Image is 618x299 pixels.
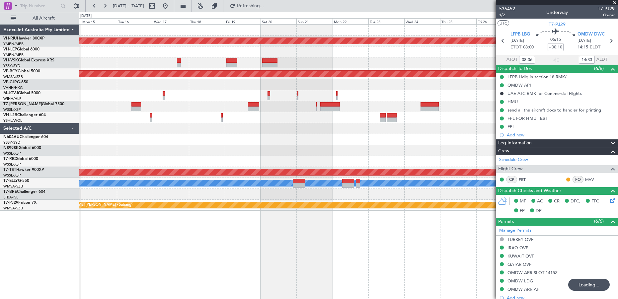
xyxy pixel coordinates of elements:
div: QATAR OVF [507,262,531,267]
button: All Aircraft [7,13,72,24]
a: Manage Permits [499,227,531,234]
span: AC [537,198,543,205]
div: Wed 24 [404,18,440,24]
input: --:-- [579,56,595,64]
span: MF [520,198,526,205]
a: YMEN/MEB [3,52,24,57]
div: send all the aircraft docs to handler for printing [507,107,601,113]
div: TURKEY OVF [507,237,533,242]
div: Fri 19 [225,18,261,24]
span: (6/6) [594,218,604,225]
span: VH-RIU [3,37,17,40]
div: Mon 22 [333,18,368,24]
div: CP [506,176,517,183]
span: N8998K [3,146,19,150]
div: OMDW ARR SLOT 1415Z [507,270,558,275]
a: VHHH/HKG [3,85,23,90]
a: YSHL/WOL [3,118,22,123]
div: FPL FOR HMU TEST [507,115,547,121]
span: FP [520,208,525,214]
a: WSSL/XSP [3,173,21,178]
span: T7-RIC [3,157,16,161]
span: T7-[PERSON_NAME] [3,102,42,106]
span: 1/2 [499,12,515,18]
a: WMSA/SZB [3,206,23,211]
a: T7-TSTHawker 900XP [3,168,44,172]
span: Owner [598,12,615,18]
span: All Aircraft [17,16,70,21]
span: [DATE] - [DATE] [113,3,144,9]
span: VH-LEP [3,47,17,51]
span: T7-BRE [3,190,17,194]
span: VH-L2B [3,113,17,117]
a: T7-[PERSON_NAME]Global 7500 [3,102,64,106]
span: DFC, [571,198,580,205]
a: YMEN/MEB [3,41,24,46]
span: Refreshing... [237,4,265,8]
a: T7-RICGlobal 6000 [3,157,38,161]
span: T7-PJ29 [598,5,615,12]
a: N604AUChallenger 604 [3,135,48,139]
div: Tue 23 [368,18,404,24]
a: T7-PJ29Falcon 7X [3,201,37,205]
span: T7-ELLY [3,179,18,183]
span: ELDT [590,44,600,51]
a: LTBA/ISL [3,195,18,200]
a: VH-LEPGlobal 6000 [3,47,39,51]
span: Permits [498,218,514,226]
span: Crew [498,147,509,155]
div: OMDW API [507,82,531,88]
a: PET [519,177,534,183]
a: T7-BREChallenger 604 [3,190,45,194]
span: Flight Crew [498,165,523,173]
span: 14:15 [578,44,588,51]
button: UTC [498,20,509,26]
div: LFPB Hdlg in section 18 RMK/ [507,74,567,80]
span: VH-VSK [3,58,18,62]
a: WSSL/XSP [3,151,21,156]
span: T7-TST [3,168,16,172]
div: OMDW ARR API [507,286,541,292]
div: Sat 20 [261,18,296,24]
div: HMU [507,99,518,105]
a: VP-CJRG-650 [3,80,28,84]
div: Underway [546,9,568,16]
div: KUWAIT OVF [507,253,534,259]
a: WSSL/XSP [3,107,21,112]
span: ETOT [510,44,521,51]
div: Wed 17 [153,18,189,24]
a: VH-VSKGlobal Express XRS [3,58,54,62]
button: Refreshing... [227,1,267,11]
input: Trip Number [20,1,58,11]
div: IRAQ OVF [507,245,528,251]
span: (6/6) [594,65,604,72]
div: Loading... [568,279,610,291]
span: OMDW DWC [578,31,605,38]
a: VP-BCYGlobal 5000 [3,69,40,73]
a: MVV [585,177,600,183]
a: T7-ELLYG-550 [3,179,29,183]
span: 536452 [499,5,515,12]
a: VH-L2BChallenger 604 [3,113,46,117]
span: 06:15 [550,37,561,43]
a: VH-RIUHawker 800XP [3,37,44,40]
a: WMSA/SZB [3,74,23,79]
span: [DATE] [510,37,524,44]
a: WSSL/XSP [3,162,21,167]
span: T7-PJ29 [549,21,566,28]
span: FFC [591,198,599,205]
span: CR [554,198,560,205]
a: N8998KGlobal 6000 [3,146,41,150]
a: WMSA/SZB [3,184,23,189]
input: --:-- [519,56,535,64]
span: [DATE] [578,37,591,44]
span: Dispatch To-Dos [498,65,532,73]
div: [DATE] [80,13,92,19]
span: DP [536,208,542,214]
div: Tue 16 [117,18,153,24]
span: 08:00 [523,44,534,51]
div: Add new [507,132,615,138]
span: LFPB LBG [510,31,530,38]
span: ALDT [596,56,607,63]
div: OMDW LDG [507,278,533,284]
